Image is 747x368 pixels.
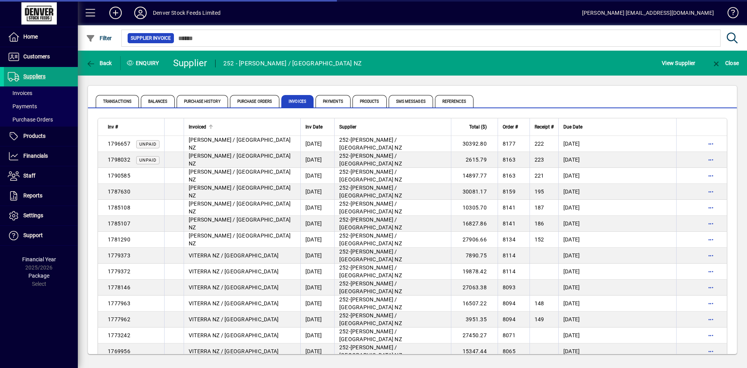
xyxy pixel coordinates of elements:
[4,100,78,113] a: Payments
[339,248,349,255] span: 252
[300,343,334,359] td: [DATE]
[339,217,349,223] span: 252
[8,103,37,109] span: Payments
[558,152,676,168] td: [DATE]
[339,185,349,191] span: 252
[339,280,349,287] span: 252
[703,56,747,70] app-page-header-button: Close enquiry
[108,236,130,243] span: 1781290
[451,184,498,200] td: 30081.17
[451,312,498,328] td: 3951.35
[334,312,451,328] td: -
[23,133,46,139] span: Products
[334,184,451,200] td: -
[305,123,323,131] span: Inv Date
[558,136,676,152] td: [DATE]
[4,146,78,166] a: Financials
[503,141,516,147] span: 8177
[189,348,279,354] span: VITERRA NZ / [GEOGRAPHIC_DATA]
[535,173,544,179] span: 221
[189,123,206,131] span: Invoiced
[334,216,451,232] td: -
[334,248,451,264] td: -
[705,345,717,357] button: More options
[300,312,334,328] td: [DATE]
[23,173,35,179] span: Staff
[705,265,717,278] button: More options
[4,47,78,67] a: Customers
[334,264,451,280] td: -
[389,95,433,107] span: SMS Messages
[503,284,516,291] span: 8093
[300,296,334,312] td: [DATE]
[108,348,130,354] span: 1769956
[451,280,498,296] td: 27063.38
[189,284,279,291] span: VITERRA NZ / [GEOGRAPHIC_DATA]
[563,123,672,131] div: Due Date
[189,217,291,231] span: [PERSON_NAME] / [GEOGRAPHIC_DATA] NZ
[451,216,498,232] td: 16827.86
[469,123,487,131] span: Total ($)
[189,169,291,183] span: [PERSON_NAME] / [GEOGRAPHIC_DATA] NZ
[339,217,402,231] span: [PERSON_NAME] / [GEOGRAPHIC_DATA] NZ
[300,136,334,152] td: [DATE]
[223,57,362,70] div: 252 - [PERSON_NAME] / [GEOGRAPHIC_DATA] NZ
[722,2,737,27] a: Knowledge Base
[503,173,516,179] span: 8163
[139,142,156,147] span: Unpaid
[503,252,516,259] span: 8114
[451,168,498,184] td: 14897.77
[451,232,498,248] td: 27906.66
[189,153,291,167] span: [PERSON_NAME] / [GEOGRAPHIC_DATA] NZ
[558,328,676,343] td: [DATE]
[558,296,676,312] td: [DATE]
[23,212,43,218] span: Settings
[8,90,32,96] span: Invoices
[23,232,43,238] span: Support
[339,137,349,143] span: 252
[86,60,112,66] span: Back
[535,236,544,243] span: 152
[141,95,175,107] span: Balances
[339,201,402,215] span: [PERSON_NAME] / [GEOGRAPHIC_DATA] NZ
[108,123,118,131] span: Inv #
[108,157,130,163] span: 1798032
[153,7,221,19] div: Denver Stock Feeds Limited
[4,186,78,206] a: Reports
[582,7,714,19] div: [PERSON_NAME] [EMAIL_ADDRESS][DOMAIN_NAME]
[535,220,544,227] span: 186
[339,185,402,199] span: [PERSON_NAME] / [GEOGRAPHIC_DATA] NZ
[563,123,582,131] span: Due Date
[23,53,50,60] span: Customers
[300,232,334,248] td: [DATE]
[535,204,544,211] span: 187
[108,204,130,211] span: 1785108
[300,248,334,264] td: [DATE]
[78,56,121,70] app-page-header-button: Back
[339,153,349,159] span: 252
[300,280,334,296] td: [DATE]
[339,328,349,335] span: 252
[705,313,717,326] button: More options
[121,57,167,69] div: Enquiry
[435,95,473,107] span: References
[334,328,451,343] td: -
[503,300,516,306] span: 8094
[334,343,451,359] td: -
[535,123,554,131] span: Receipt #
[108,284,130,291] span: 1778146
[131,34,171,42] span: Supplier Invoice
[339,169,349,175] span: 252
[339,264,349,271] span: 252
[339,248,402,262] span: [PERSON_NAME] / [GEOGRAPHIC_DATA] NZ
[451,296,498,312] td: 16507.22
[503,123,518,131] span: Order #
[503,348,516,354] span: 8065
[705,153,717,166] button: More options
[23,73,46,79] span: Suppliers
[339,264,402,278] span: [PERSON_NAME] / [GEOGRAPHIC_DATA] NZ
[108,300,130,306] span: 1777963
[705,281,717,294] button: More options
[705,185,717,198] button: More options
[705,169,717,182] button: More options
